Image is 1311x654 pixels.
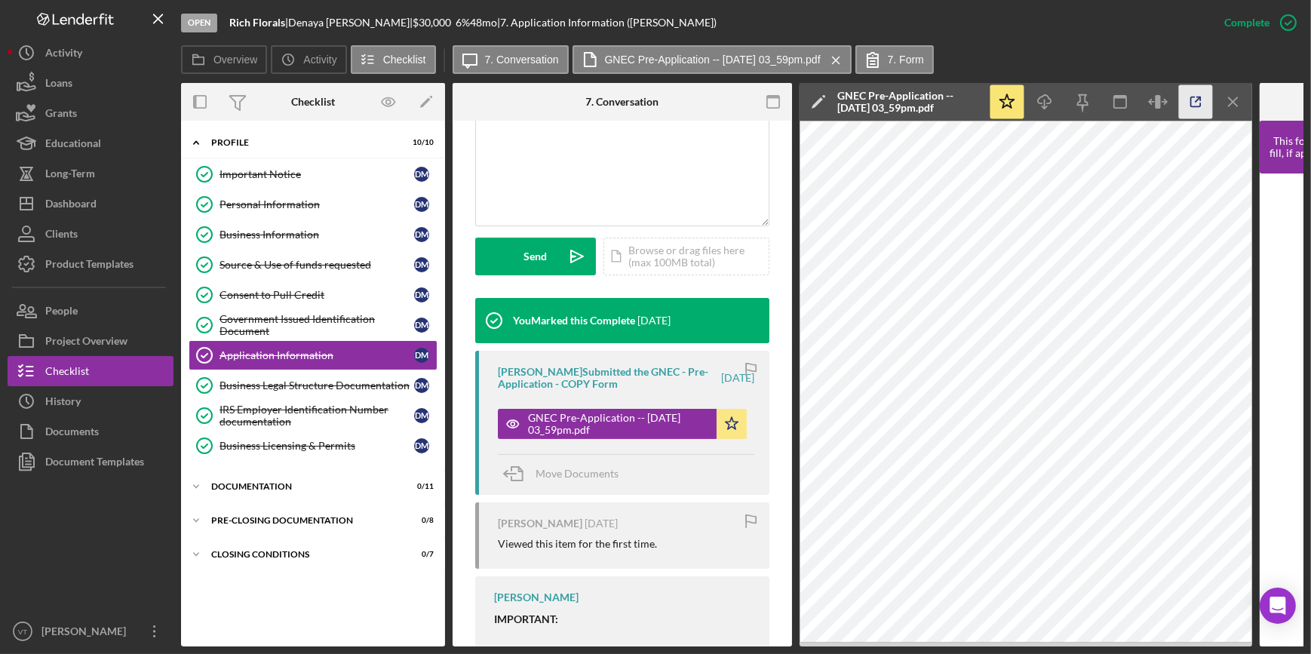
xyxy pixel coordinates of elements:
div: History [45,386,81,420]
time: 2025-09-02 19:16 [585,517,618,530]
a: Source & Use of funds requestedDM [189,250,438,280]
div: Documents [45,416,99,450]
div: | 7. Application Information ([PERSON_NAME]) [497,17,717,29]
b: Rich Florals [229,16,285,29]
div: Application Information [220,349,414,361]
button: Product Templates [8,249,173,279]
button: Send [475,238,596,275]
div: GNEC Pre-Application -- [DATE] 03_59pm.pdf [528,412,709,436]
div: Documentation [211,482,396,491]
time: 2025-09-02 19:59 [721,372,754,384]
button: Loans [8,68,173,98]
a: IRS Employer Identification Number documentationDM [189,401,438,431]
button: GNEC Pre-Application -- [DATE] 03_59pm.pdf [573,45,852,74]
a: Business Legal Structure DocumentationDM [189,370,438,401]
div: Important Notice [220,168,414,180]
strong: IMPORTANT: [494,613,558,625]
a: Educational [8,128,173,158]
div: D M [414,197,429,212]
div: 0 / 8 [407,516,434,525]
a: Government Issued Identification DocumentDM [189,310,438,340]
div: GNEC Pre-Application -- [DATE] 03_59pm.pdf [837,90,981,114]
button: Activity [271,45,346,74]
div: Project Overview [45,326,127,360]
div: 10 / 10 [407,138,434,147]
button: Dashboard [8,189,173,219]
div: [PERSON_NAME] [38,616,136,650]
button: Grants [8,98,173,128]
button: Documents [8,416,173,447]
div: Clients [45,219,78,253]
div: Source & Use of funds requested [220,259,414,271]
div: Long-Term [45,158,95,192]
button: Activity [8,38,173,68]
div: Dashboard [45,189,97,223]
button: People [8,296,173,326]
a: Business InformationDM [189,220,438,250]
text: VT [18,628,27,636]
div: 0 / 11 [407,482,434,491]
button: Long-Term [8,158,173,189]
div: Profile [211,138,396,147]
div: Closing Conditions [211,550,396,559]
div: D M [414,438,429,453]
div: 48 mo [470,17,497,29]
div: D M [414,348,429,363]
div: D M [414,257,429,272]
button: Checklist [8,356,173,386]
label: Activity [303,54,336,66]
a: Personal InformationDM [189,189,438,220]
button: Project Overview [8,326,173,356]
a: Important NoticeDM [189,159,438,189]
div: IRS Employer Identification Number documentation [220,404,414,428]
label: GNEC Pre-Application -- [DATE] 03_59pm.pdf [605,54,821,66]
button: Checklist [351,45,436,74]
div: Grants [45,98,77,132]
div: [PERSON_NAME] [494,591,579,603]
div: People [45,296,78,330]
label: 7. Form [888,54,924,66]
button: 7. Form [855,45,934,74]
label: 7. Conversation [485,54,559,66]
div: Loans [45,68,72,102]
div: [PERSON_NAME] [498,517,582,530]
div: 6 % [456,17,470,29]
div: Educational [45,128,101,162]
button: Move Documents [498,455,634,493]
div: 7. Conversation [586,96,659,108]
div: Open Intercom Messenger [1260,588,1296,624]
button: VT[PERSON_NAME] [8,616,173,646]
div: D M [414,318,429,333]
div: Business Licensing & Permits [220,440,414,452]
div: Business Legal Structure Documentation [220,379,414,391]
div: Complete [1224,8,1270,38]
a: Document Templates [8,447,173,477]
div: Send [524,238,548,275]
div: D M [414,167,429,182]
div: Consent to Pull Credit [220,289,414,301]
a: Consent to Pull CreditDM [189,280,438,310]
button: Overview [181,45,267,74]
div: Open [181,14,217,32]
div: D M [414,287,429,302]
button: 7. Conversation [453,45,569,74]
time: 2025-09-03 11:03 [637,315,671,327]
div: Government Issued Identification Document [220,313,414,337]
div: Product Templates [45,249,134,283]
div: | [229,17,288,29]
button: GNEC Pre-Application -- [DATE] 03_59pm.pdf [498,409,747,439]
a: Business Licensing & PermitsDM [189,431,438,461]
div: D M [414,378,429,393]
div: Denaya [PERSON_NAME] | [288,17,413,29]
span: Move Documents [536,467,619,480]
div: D M [414,408,429,423]
div: Business Information [220,229,414,241]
